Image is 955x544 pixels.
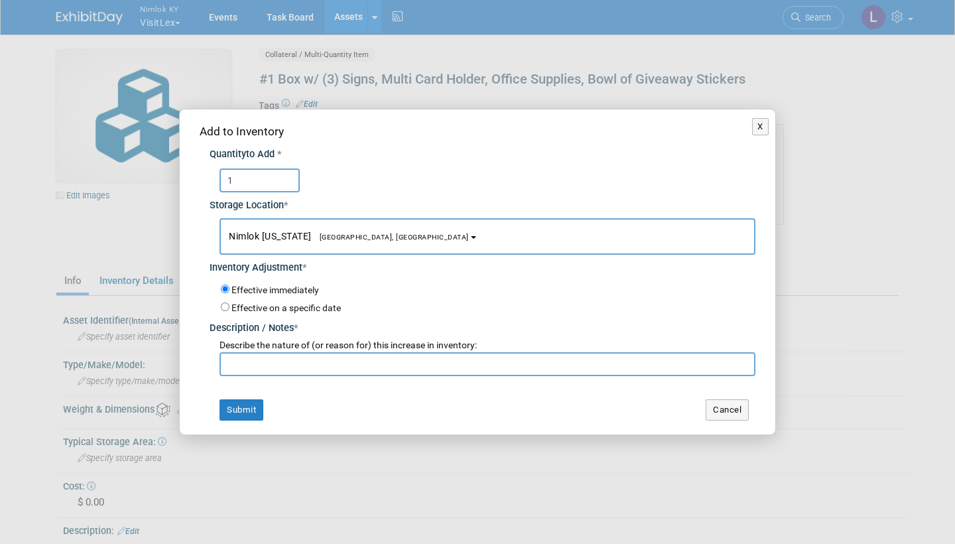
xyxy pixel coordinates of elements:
[229,231,469,241] span: Nimlok [US_STATE]
[231,303,341,313] label: Effective on a specific date
[220,399,263,421] button: Submit
[312,233,469,241] span: [GEOGRAPHIC_DATA], [GEOGRAPHIC_DATA]
[210,148,755,162] div: Quantity
[210,315,755,336] div: Description / Notes
[706,399,749,421] button: Cancel
[246,149,275,160] span: to Add
[220,218,755,255] button: Nimlok [US_STATE][GEOGRAPHIC_DATA], [GEOGRAPHIC_DATA]
[231,284,319,297] label: Effective immediately
[210,192,755,213] div: Storage Location
[752,118,769,135] button: X
[210,255,755,275] div: Inventory Adjustment
[200,125,284,138] span: Add to Inventory
[220,340,477,350] span: Describe the nature of (or reason for) this increase in inventory:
